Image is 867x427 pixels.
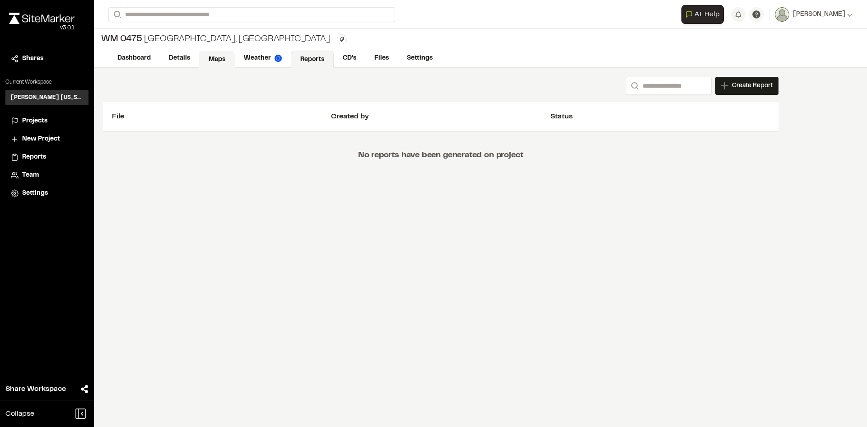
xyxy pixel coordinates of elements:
p: Current Workspace [5,78,89,86]
span: Reports [22,152,46,162]
span: Collapse [5,408,34,419]
div: Created by [331,111,550,122]
a: Settings [11,188,83,198]
span: [PERSON_NAME] [793,9,845,19]
span: WM 0475 [101,33,142,46]
span: New Project [22,134,60,144]
span: AI Help [695,9,720,20]
span: Shares [22,54,43,64]
a: Maps [199,51,235,68]
a: Reports [291,51,334,68]
img: precipai.png [275,55,282,62]
div: Open AI Assistant [681,5,727,24]
h3: [PERSON_NAME] [US_STATE] [11,94,83,102]
span: Share Workspace [5,384,66,394]
span: Projects [22,116,47,126]
a: New Project [11,134,83,144]
span: Create Report [732,81,773,91]
button: Search [108,7,125,22]
button: [PERSON_NAME] [775,7,853,22]
a: Settings [398,50,442,67]
a: Projects [11,116,83,126]
span: Team [22,170,39,180]
a: Details [160,50,199,67]
a: Shares [11,54,83,64]
button: Edit Tags [337,34,347,44]
div: Status [550,111,769,122]
img: rebrand.png [9,13,75,24]
a: Files [365,50,398,67]
div: Oh geez...please don't... [9,24,75,32]
span: Settings [22,188,48,198]
div: File [112,111,331,122]
p: No reports have been generated on project [358,131,524,180]
img: User [775,7,789,22]
a: Dashboard [108,50,160,67]
button: Search [626,77,642,95]
a: Team [11,170,83,180]
a: Weather [235,50,291,67]
div: [GEOGRAPHIC_DATA], [GEOGRAPHIC_DATA] [101,33,330,46]
button: Open AI Assistant [681,5,724,24]
a: CD's [334,50,365,67]
a: Reports [11,152,83,162]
